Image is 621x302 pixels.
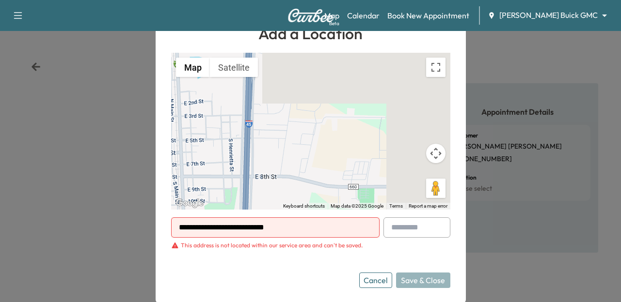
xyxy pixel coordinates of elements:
[331,203,383,209] span: Map data ©2025 Google
[426,58,446,77] button: Toggle fullscreen view
[387,10,469,21] a: Book New Appointment
[287,9,334,22] img: Curbee Logo
[171,22,450,45] h1: Add a Location
[426,144,446,163] button: Map camera controls
[409,203,447,209] a: Report a map error
[347,10,380,21] a: Calendar
[324,10,339,21] a: MapBeta
[329,20,339,27] div: Beta
[174,197,206,210] a: Open this area in Google Maps (opens a new window)
[283,203,325,210] button: Keyboard shortcuts
[426,179,446,198] button: Drag Pegman onto the map to open Street View
[181,242,363,249] div: This address is not located within our service area and can't be saved.
[389,203,403,209] a: Terms (opens in new tab)
[210,58,258,77] button: Show satellite imagery
[499,10,598,21] span: [PERSON_NAME] Buick GMC
[176,58,210,77] button: Show street map
[359,272,392,288] button: Cancel
[174,197,206,210] img: Google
